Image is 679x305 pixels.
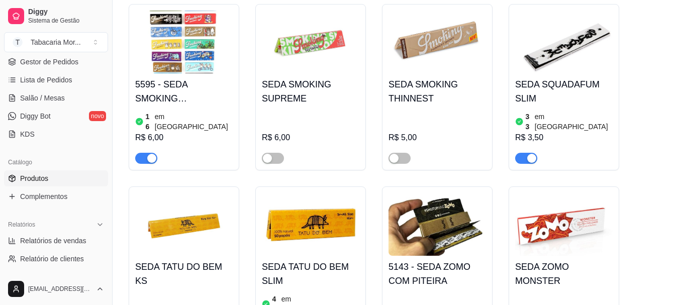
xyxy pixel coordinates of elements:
h4: SEDA SMOKING SUPREME [262,77,359,106]
span: Diggy Bot [20,111,51,121]
span: Gestor de Pedidos [20,57,78,67]
h4: SEDA TATU DO BEM SLIM [262,260,359,288]
button: [EMAIL_ADDRESS][DOMAIN_NAME] [4,277,108,301]
a: DiggySistema de Gestão [4,4,108,28]
a: KDS [4,126,108,142]
a: Relatório de mesas [4,269,108,285]
img: product-image [515,11,613,73]
span: Salão / Mesas [20,93,65,103]
h4: 5595 - SEDA SMOKING KUKUXUMUSU [135,77,233,106]
a: Diggy Botnovo [4,108,108,124]
img: product-image [515,193,613,256]
span: Relatórios [8,221,35,229]
h4: SEDA SQUADAFUM SLIM [515,77,613,106]
span: Relatório de clientes [20,254,84,264]
a: Salão / Mesas [4,90,108,106]
span: Produtos [20,173,48,183]
img: product-image [389,193,486,256]
div: R$ 3,50 [515,132,613,144]
img: product-image [262,11,359,73]
article: em [GEOGRAPHIC_DATA] [155,112,233,132]
article: 16 [146,112,153,132]
img: product-image [262,193,359,256]
a: Lista de Pedidos [4,72,108,88]
img: product-image [135,11,233,73]
span: Lista de Pedidos [20,75,72,85]
div: R$ 5,00 [389,132,486,144]
a: Complementos [4,188,108,205]
h4: SEDA TATU DO BEM KS [135,260,233,288]
span: [EMAIL_ADDRESS][DOMAIN_NAME] [28,285,92,293]
span: Diggy [28,8,104,17]
h4: 5143 - SEDA ZOMO COM PITEIRA [389,260,486,288]
h4: SEDA ZOMO MONSTER [515,260,613,288]
img: product-image [389,11,486,73]
a: Relatório de clientes [4,251,108,267]
a: Relatórios de vendas [4,233,108,249]
article: em [GEOGRAPHIC_DATA] [535,112,613,132]
div: R$ 6,00 [135,132,233,144]
span: Relatórios de vendas [20,236,86,246]
a: Gestor de Pedidos [4,54,108,70]
article: 33 [526,112,533,132]
div: Tabacaria Mor ... [31,37,81,47]
button: Select a team [4,32,108,52]
span: Relatório de mesas [20,272,81,282]
span: Complementos [20,191,67,201]
span: Sistema de Gestão [28,17,104,25]
a: Produtos [4,170,108,186]
div: R$ 6,00 [262,132,359,144]
h4: SEDA SMOKING THINNEST [389,77,486,106]
span: KDS [20,129,35,139]
span: T [13,37,23,47]
div: Catálogo [4,154,108,170]
img: product-image [135,193,233,256]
